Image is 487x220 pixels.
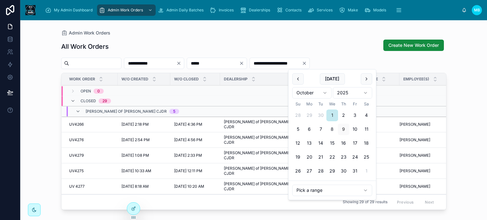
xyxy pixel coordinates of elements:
th: Sunday [292,101,304,107]
span: UV 4277 [69,184,85,189]
button: [DATE] [320,73,345,85]
a: [PERSON_NAME] of [PERSON_NAME] CJDR [224,166,295,176]
span: UV4279 [69,153,84,158]
a: Dealerships [238,4,275,16]
button: Tuesday, September 30th, 2025 [315,110,327,121]
a: Services [306,4,337,16]
button: Wednesday, October 22nd, 2025 [327,152,338,163]
span: [DATE] 2:33 PM [174,153,202,158]
a: UV4276 [69,137,114,142]
button: Relative time [292,185,372,196]
span: [PERSON_NAME] [399,137,430,142]
button: Monday, October 13th, 2025 [304,138,315,149]
a: [DATE] 2:54 PM [121,137,166,142]
span: UV4266 [69,122,84,127]
button: Saturday, October 18th, 2025 [361,138,372,149]
span: [DATE] 10:20 AM [174,184,204,189]
a: [PERSON_NAME] [399,137,448,142]
a: [PERSON_NAME] of [PERSON_NAME] CJDR [224,119,295,129]
a: [PERSON_NAME] of [PERSON_NAME] CJDR [224,181,295,192]
span: [DATE] 2:18 PM [121,122,149,127]
th: Thursday [338,101,349,107]
span: [DATE] 1:08 PM [121,153,149,158]
a: [PERSON_NAME] of [PERSON_NAME] CJDR [224,150,295,160]
span: Create New Work Order [388,42,439,48]
button: Today, Thursday, October 9th, 2025 [338,124,349,135]
span: [DATE] 4:56 PM [174,137,202,142]
a: [DATE] 4:36 PM [174,122,216,127]
span: [DATE] 12:11 PM [174,168,202,173]
span: Make [348,8,358,13]
button: Wednesday, October 1st, 2025, selected [327,110,338,121]
button: Friday, October 24th, 2025 [349,152,361,163]
th: Monday [304,101,315,107]
span: My Admin Dashboard [54,8,93,13]
th: Friday [349,101,361,107]
span: Models [373,8,386,13]
button: Friday, October 31st, 2025 [349,166,361,177]
th: Saturday [361,101,372,107]
button: Saturday, October 4th, 2025 [361,110,372,121]
button: Thursday, October 16th, 2025 [338,138,349,149]
a: Admin Work Orders [97,4,156,16]
button: Create New Work Order [383,40,444,51]
a: [PERSON_NAME] [399,168,448,173]
div: scrollable content [41,3,462,17]
a: [DATE] 10:20 AM [174,184,216,189]
span: Admin Work Orders [108,8,143,13]
a: [DATE] 8:18 AM [121,184,166,189]
button: Tuesday, October 14th, 2025 [315,138,327,149]
a: [DATE] 2:33 PM [174,153,216,158]
span: UV4276 [69,137,84,142]
span: [PERSON_NAME] [399,122,430,127]
span: [DATE] 4:36 PM [174,122,202,127]
span: Admin Work Orders [69,30,110,36]
button: Monday, September 29th, 2025 [304,110,315,121]
button: Thursday, October 2nd, 2025 [338,110,349,121]
a: UV4266 [69,122,114,127]
a: Contacts [275,4,306,16]
span: [PERSON_NAME] [399,153,430,158]
a: Admin Work Orders [61,30,110,36]
button: Wednesday, October 15th, 2025 [327,138,338,149]
button: Sunday, October 12th, 2025 [292,138,304,149]
a: [DATE] 10:33 AM [121,168,166,173]
a: Models [362,4,391,16]
button: Tuesday, October 21st, 2025 [315,152,327,163]
span: W/O Created [121,77,148,82]
span: Admin Daily Batches [166,8,204,13]
div: 5 [173,109,175,114]
th: Tuesday [315,101,327,107]
button: Wednesday, October 29th, 2025 [327,166,338,177]
a: [DATE] 1:08 PM [121,153,166,158]
a: My Admin Dashboard [43,4,97,16]
a: [PERSON_NAME] [399,122,448,127]
span: [DATE] 10:33 AM [121,168,151,173]
a: [DATE] 4:56 PM [174,137,216,142]
span: [PERSON_NAME] of [PERSON_NAME] CJDR [86,109,167,114]
button: Sunday, October 26th, 2025 [292,166,304,177]
button: Tuesday, October 28th, 2025 [315,166,327,177]
span: [PERSON_NAME] of [PERSON_NAME] CJDR [224,135,295,145]
button: Tuesday, October 7th, 2025 [315,124,327,135]
a: UV4279 [69,153,114,158]
span: [PERSON_NAME] [399,184,430,189]
button: Thursday, October 30th, 2025 [338,166,349,177]
button: Monday, October 27th, 2025 [304,166,315,177]
span: [DATE] 8:18 AM [121,184,149,189]
span: [PERSON_NAME] [399,168,430,173]
span: Services [317,8,333,13]
button: Sunday, September 28th, 2025 [292,110,304,121]
button: Monday, October 6th, 2025 [304,124,315,135]
img: App logo [25,5,36,15]
span: Dealership [224,77,248,82]
span: Invoices [219,8,234,13]
span: Showing 29 of 29 results [343,200,387,205]
button: Clear [176,61,184,66]
span: Contacts [285,8,302,13]
button: Thursday, October 23rd, 2025 [338,152,349,163]
table: October 2025 [292,101,372,177]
